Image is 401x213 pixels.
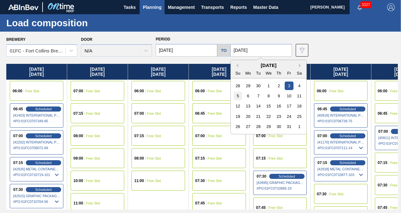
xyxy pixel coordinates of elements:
[256,206,266,210] span: 07:45
[244,82,253,90] div: Choose Monday, September 29th, 2025
[13,198,61,205] span: # PO : 01FC0710704-56
[295,112,304,121] div: Choose Saturday, October 25th, 2025
[264,112,273,121] div: Choose Wednesday, October 22nd, 2025
[13,134,23,138] span: 07:00
[254,112,263,121] div: Choose Tuesday, October 21st, 2025
[86,89,100,93] span: Free Slot
[378,161,387,165] span: 07:15
[147,134,161,138] span: Free Slot
[234,92,242,100] div: Choose Sunday, October 5th, 2025
[256,134,266,138] span: 07:00
[378,89,387,93] span: 06:00
[234,82,242,90] div: Choose Sunday, September 28th, 2025
[208,201,222,205] span: Free Slot
[195,134,205,138] span: 07:00
[35,107,52,111] span: Scheduled
[13,167,61,171] span: [42926] METAL CONTAINER CORPORATION - 0008219743
[67,64,128,80] div: [DATE] [DATE]
[147,156,161,160] span: Free Slot
[275,69,283,77] div: Th
[275,92,283,100] div: Choose Thursday, October 9th, 2025
[35,134,52,138] span: Scheduled
[317,89,327,93] span: 06:00
[13,140,61,144] span: [42202] INTERNATIONAL PAPER COMPANY - 0008219785
[340,161,356,165] span: Scheduled
[295,82,304,90] div: Choose Saturday, October 4th, 2025
[230,3,247,11] span: Reports
[264,102,273,110] div: Choose Wednesday, October 15th, 2025
[35,161,52,165] span: Scheduled
[208,179,222,183] span: Free Slot
[285,122,293,131] div: Choose Friday, October 31st, 2025
[244,92,253,100] div: Choose Monday, October 6th, 2025
[13,194,61,198] span: [42915] GRAPHIC PACKAGING INTERNATIONA - 0008221069
[134,134,144,138] span: 07:15
[254,122,263,131] div: Choose Tuesday, October 28th, 2025
[317,167,365,171] span: [42928] METAL CONTAINER CORPORATION - 0008219743
[147,89,161,93] span: Free Slot
[221,48,227,53] h5: to
[147,179,161,183] span: Free Slot
[285,82,293,90] div: Choose Friday, October 3rd, 2025
[134,112,144,115] span: 07:00
[254,82,263,90] div: Choose Tuesday, September 30th, 2025
[13,161,23,165] span: 07:15
[275,122,283,131] div: Choose Thursday, October 30th, 2025
[73,112,83,115] span: 07:15
[195,89,205,93] span: 06:00
[317,140,365,144] span: [41170] INTERNATIONAL PAPER COMPANY - 0008219785
[254,102,263,110] div: Choose Tuesday, October 14th, 2025
[13,188,23,192] span: 07:30
[86,179,100,183] span: Free Slot
[8,4,38,10] img: TNhmsLtSVTkK8tSr43FrP2fwEKptu5GPRR3wAAAABJRU5ErkJggg==
[208,89,222,93] span: Free Slot
[269,206,283,210] span: Free Slot
[195,201,205,205] span: 07:45
[257,174,266,178] span: 07:30
[285,102,293,110] div: Choose Friday, October 17th, 2025
[86,134,100,138] span: Free Slot
[378,112,387,115] span: 06:45
[13,89,22,93] span: 06:00
[201,3,224,11] span: Transports
[254,69,263,77] div: Tu
[275,82,283,90] div: Choose Thursday, October 2nd, 2025
[311,64,371,80] div: [DATE] [DATE]
[378,183,387,187] span: 07:30
[340,134,356,138] span: Scheduled
[340,107,356,111] span: Scheduled
[73,89,83,93] span: 07:00
[317,161,327,165] span: 07:15
[143,3,161,11] span: Planning
[329,89,344,93] span: Free Slot
[350,3,370,12] button: Notifications
[244,102,253,110] div: Choose Monday, October 13th, 2025
[81,37,92,42] label: Door
[156,37,170,41] span: Period
[208,112,222,115] span: Free Slot
[298,46,306,54] img: icon-filter-gray
[244,112,253,121] div: Choose Monday, October 20th, 2025
[6,37,26,42] label: Brewery
[86,201,100,205] span: Free Slot
[86,156,100,160] span: Free Slot
[264,69,273,77] div: We
[156,44,217,57] input: mm/dd/yyyy
[195,179,205,183] span: 07:30
[244,122,253,131] div: Choose Monday, October 27th, 2025
[279,174,295,178] span: Scheduled
[275,112,283,121] div: Choose Thursday, October 23rd, 2025
[73,201,83,205] span: 11:00
[317,144,365,152] span: # PO : 01FC0707111-14
[13,144,61,152] span: # PO : 01FC0709072-69
[378,206,387,210] span: 07:45
[264,92,273,100] div: Choose Wednesday, October 8th, 2025
[86,112,100,115] span: Free Slot
[264,82,273,90] div: Choose Wednesday, October 1st, 2025
[264,122,273,131] div: Choose Wednesday, October 29th, 2025
[134,89,144,93] span: 06:00
[6,64,67,80] div: [DATE] [DATE]
[275,102,283,110] div: Choose Thursday, October 16th, 2025
[317,107,327,111] span: 06:45
[295,92,304,100] div: Choose Saturday, October 11th, 2025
